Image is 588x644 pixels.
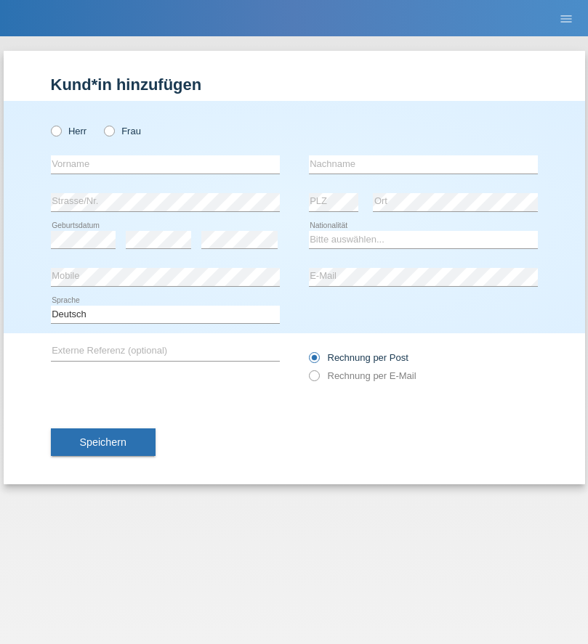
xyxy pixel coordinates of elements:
[80,436,126,448] span: Speichern
[309,370,318,388] input: Rechnung per E-Mail
[309,352,318,370] input: Rechnung per Post
[104,126,141,136] label: Frau
[51,126,87,136] label: Herr
[51,126,60,135] input: Herr
[51,76,538,94] h1: Kund*in hinzufügen
[309,370,416,381] label: Rechnung per E-Mail
[104,126,113,135] input: Frau
[552,14,581,23] a: menu
[309,352,408,363] label: Rechnung per Post
[559,12,573,26] i: menu
[51,428,156,456] button: Speichern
